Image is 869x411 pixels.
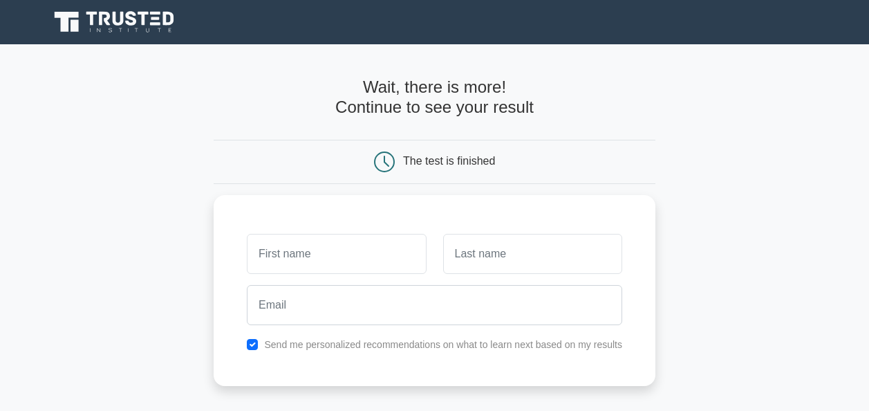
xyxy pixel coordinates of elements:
div: The test is finished [403,155,495,167]
label: Send me personalized recommendations on what to learn next based on my results [264,339,622,350]
input: First name [247,234,426,274]
input: Email [247,285,622,325]
input: Last name [443,234,622,274]
h4: Wait, there is more! Continue to see your result [214,77,655,118]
